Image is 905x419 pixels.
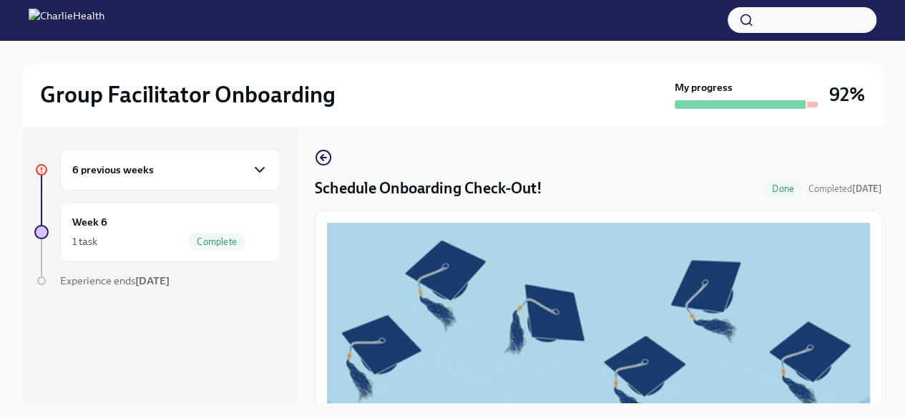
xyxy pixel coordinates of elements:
span: Complete [188,236,245,247]
span: Completed [808,183,882,194]
h4: Schedule Onboarding Check-Out! [315,178,542,199]
span: Experience ends [60,274,170,287]
strong: [DATE] [135,274,170,287]
a: Week 61 taskComplete [34,202,280,262]
img: CharlieHealth [29,9,104,32]
div: 6 previous weeks [60,149,280,191]
h6: 6 previous weeks [72,162,154,178]
h2: Group Facilitator Onboarding [40,80,336,109]
h3: 92% [829,82,865,107]
strong: My progress [675,80,733,95]
div: 1 task [72,234,97,249]
span: Done [763,183,803,194]
h6: Week 6 [72,214,107,230]
strong: [DATE] [852,183,882,194]
span: October 14th, 2025 16:50 [808,182,882,196]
